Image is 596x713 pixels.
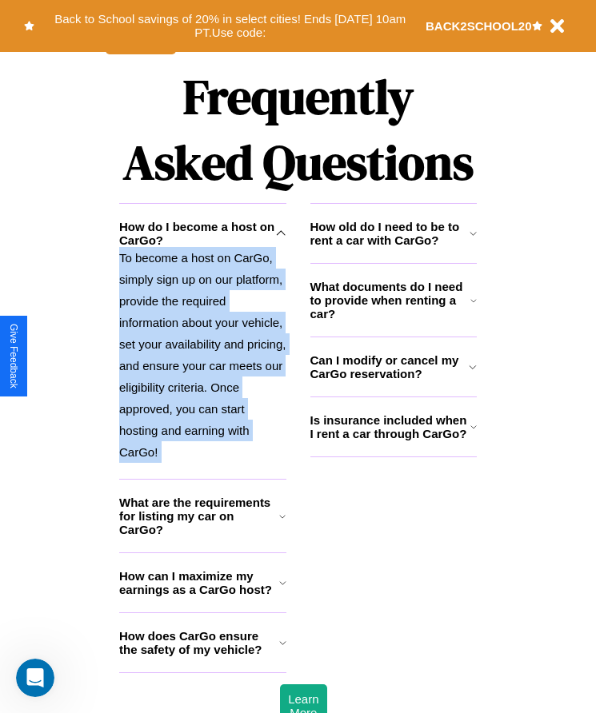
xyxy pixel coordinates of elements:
h3: Can I modify or cancel my CarGo reservation? [310,353,470,380]
h3: How do I become a host on CarGo? [119,220,276,247]
h3: Is insurance included when I rent a car through CarGo? [310,413,470,440]
p: To become a host on CarGo, simply sign up on our platform, provide the required information about... [119,247,286,463]
h3: What documents do I need to provide when renting a car? [310,280,471,321]
iframe: Intercom live chat [16,659,54,697]
h3: How does CarGo ensure the safety of my vehicle? [119,629,279,656]
h3: How can I maximize my earnings as a CarGo host? [119,569,279,596]
h1: Frequently Asked Questions [119,56,477,203]
h3: How old do I need to be to rent a car with CarGo? [310,220,470,247]
h3: What are the requirements for listing my car on CarGo? [119,496,279,536]
button: Back to School savings of 20% in select cities! Ends [DATE] 10am PT.Use code: [34,8,426,44]
b: BACK2SCHOOL20 [426,19,532,33]
div: Give Feedback [8,324,19,388]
